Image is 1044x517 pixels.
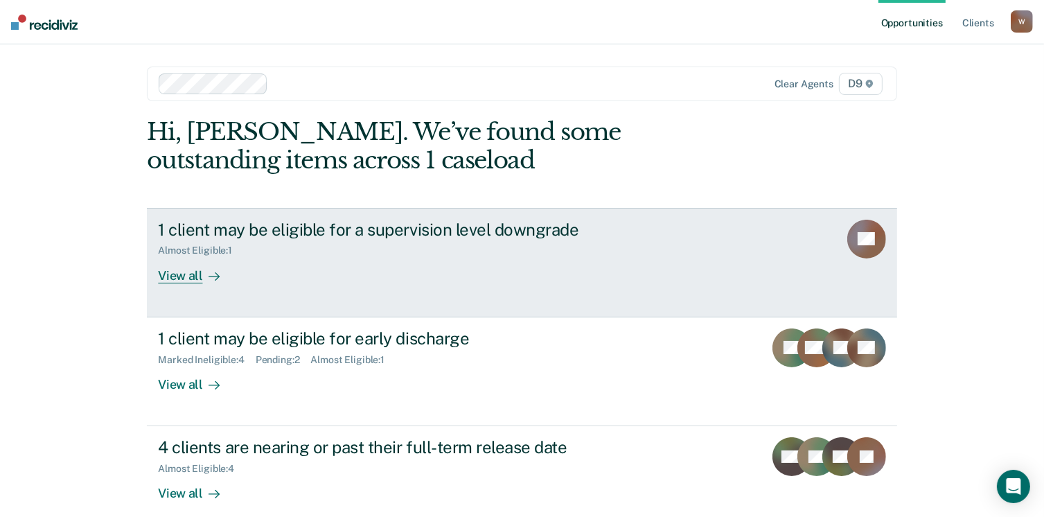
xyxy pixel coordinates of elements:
div: Pending : 2 [256,354,311,366]
div: 4 clients are nearing or past their full-term release date [158,437,644,457]
a: 1 client may be eligible for a supervision level downgradeAlmost Eligible:1View all [147,208,896,317]
div: Open Intercom Messenger [997,470,1030,503]
div: Hi, [PERSON_NAME]. We’ve found some outstanding items across 1 caseload [147,118,747,175]
div: Almost Eligible : 1 [311,354,396,366]
span: D9 [839,73,883,95]
img: Recidiviz [11,15,78,30]
button: W [1011,10,1033,33]
div: View all [158,256,236,283]
div: Clear agents [775,78,833,90]
div: Almost Eligible : 4 [158,463,245,475]
div: 1 client may be eligible for a supervision level downgrade [158,220,644,240]
div: Almost Eligible : 1 [158,245,243,256]
div: Marked Ineligible : 4 [158,354,255,366]
div: 1 client may be eligible for early discharge [158,328,644,349]
div: View all [158,475,236,502]
a: 1 client may be eligible for early dischargeMarked Ineligible:4Pending:2Almost Eligible:1View all [147,317,896,426]
div: View all [158,365,236,392]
